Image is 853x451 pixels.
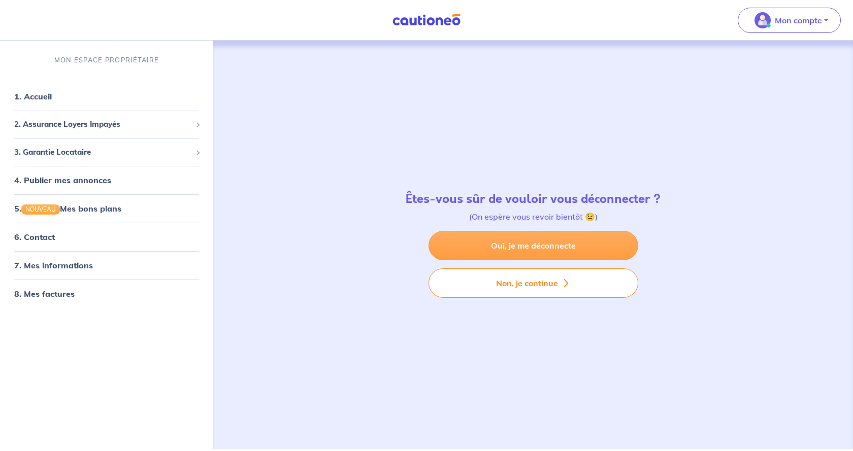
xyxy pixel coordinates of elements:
p: (On espère vous revoir bientôt 😉) [406,211,661,223]
img: illu_account_valid_menu.svg [754,12,771,28]
div: 1. Accueil [4,86,209,107]
div: 2. Assurance Loyers Impayés [4,115,209,134]
div: 7. Mes informations [4,255,209,275]
img: Cautioneo [388,14,465,26]
a: 1. Accueil [14,91,52,101]
div: 6. Contact [4,227,209,247]
a: Oui, je me déconnecte [429,231,638,260]
div: 3. Garantie Locataire [4,143,209,162]
a: 6. Contact [14,232,55,242]
div: 8. Mes factures [4,284,209,304]
div: 5.NOUVEAUMes bons plans [4,198,209,219]
span: 3. Garantie Locataire [14,147,191,158]
h4: Êtes-vous sûr de vouloir vous déconnecter ? [406,192,661,206]
p: MON ESPACE PROPRIÉTAIRE [54,55,159,65]
a: 4. Publier mes annonces [14,175,111,185]
div: 4. Publier mes annonces [4,170,209,190]
a: 7. Mes informations [14,260,93,270]
p: Mon compte [775,14,822,26]
button: illu_account_valid_menu.svgMon compte [738,8,841,33]
button: Non, je continue [429,268,638,298]
a: 5.NOUVEAUMes bons plans [14,203,121,214]
span: 2. Assurance Loyers Impayés [14,119,191,130]
a: 8. Mes factures [14,289,75,299]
